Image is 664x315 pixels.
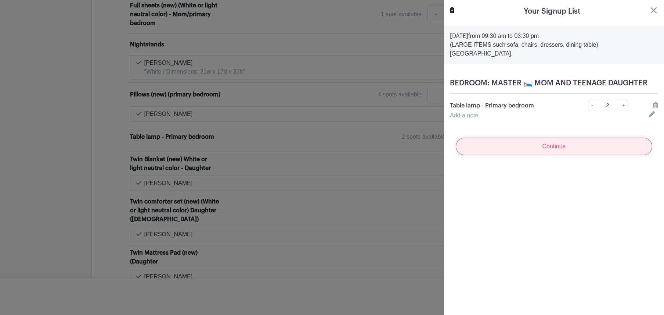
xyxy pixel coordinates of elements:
[450,101,568,110] p: Table lamp - Primary bedroom
[450,32,658,40] p: from 09:30 am to 03:30 pm
[450,33,468,39] strong: [DATE]
[450,112,478,118] a: Add a note
[649,6,658,15] button: Close
[524,6,580,17] h5: Your Signup List
[450,40,658,58] p: (LARGE ITEMS such sofa, chairs, dressers, dining table) [GEOGRAPHIC_DATA],
[450,79,658,88] h5: BEDROOM: MASTER 🛌 MOM AND TEENAGE DAUGHTER
[456,138,652,155] input: Continue
[588,100,596,111] a: -
[619,100,628,111] a: +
